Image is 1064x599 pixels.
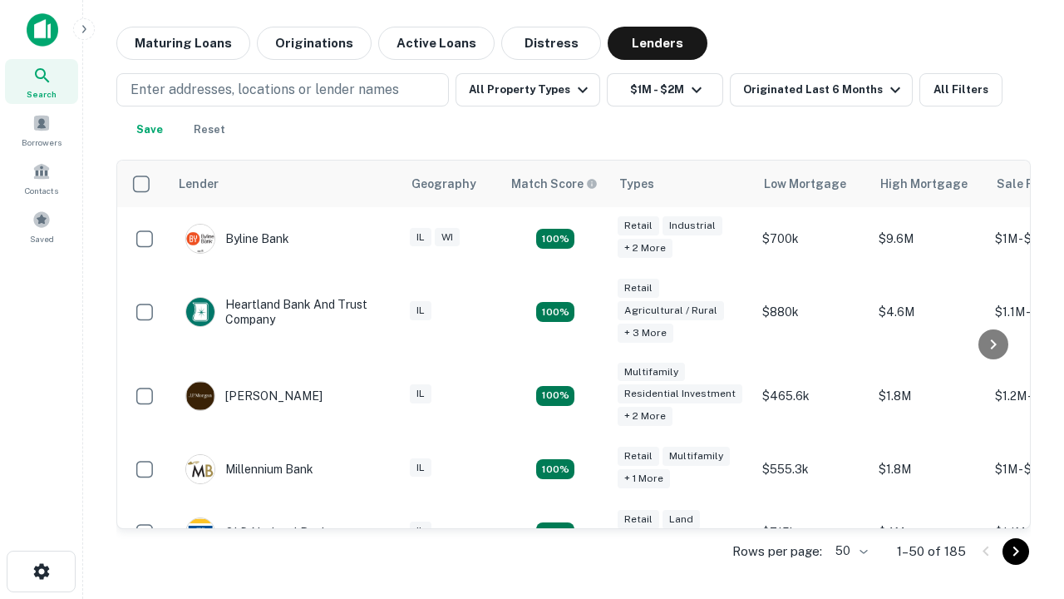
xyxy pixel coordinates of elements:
th: Low Mortgage [754,161,870,207]
div: WI [435,228,460,247]
div: IL [410,384,431,403]
div: IL [410,301,431,320]
button: Originations [257,27,372,60]
div: Agricultural / Rural [618,301,724,320]
span: Borrowers [22,136,62,149]
button: Reset [183,113,236,146]
div: High Mortgage [880,174,968,194]
button: Originated Last 6 Months [730,73,913,106]
button: All Property Types [456,73,600,106]
td: $700k [754,207,870,270]
th: High Mortgage [870,161,987,207]
td: $1.8M [870,438,987,501]
div: IL [410,228,431,247]
div: Matching Properties: 27, hasApolloMatch: undefined [536,386,574,406]
div: Retail [618,216,659,235]
div: Matching Properties: 17, hasApolloMatch: undefined [536,302,574,322]
div: OLD National Bank [185,517,328,547]
span: Contacts [25,184,58,197]
div: + 2 more [618,407,672,426]
img: picture [186,518,214,547]
td: $4.6M [870,270,987,354]
div: + 1 more [618,469,670,488]
div: [PERSON_NAME] [185,381,323,411]
div: Capitalize uses an advanced AI algorithm to match your search with the best lender. The match sco... [511,175,598,193]
div: Originated Last 6 Months [743,80,905,100]
div: Retail [618,510,659,529]
span: Saved [30,232,54,245]
button: $1M - $2M [607,73,723,106]
div: Multifamily [618,363,685,382]
td: $4M [870,501,987,564]
button: Save your search to get updates of matches that match your search criteria. [123,113,176,146]
div: Land [663,510,700,529]
div: Matching Properties: 20, hasApolloMatch: undefined [536,229,574,249]
div: Industrial [663,216,722,235]
button: Lenders [608,27,707,60]
div: Types [619,174,654,194]
div: IL [410,458,431,478]
td: $555.3k [754,438,870,501]
div: + 3 more [618,324,673,343]
button: Active Loans [378,27,495,60]
div: Matching Properties: 18, hasApolloMatch: undefined [536,522,574,542]
img: capitalize-icon.png [27,13,58,47]
p: Enter addresses, locations or lender names [131,80,399,100]
p: Rows per page: [732,542,822,562]
td: $465.6k [754,354,870,438]
h6: Match Score [511,175,594,193]
div: Matching Properties: 16, hasApolloMatch: undefined [536,459,574,479]
th: Lender [169,161,401,207]
div: Low Mortgage [764,174,846,194]
iframe: Chat Widget [981,466,1064,546]
div: Retail [618,447,659,466]
div: Millennium Bank [185,454,313,484]
div: Retail [618,279,659,298]
p: 1–50 of 185 [897,542,966,562]
th: Geography [401,161,501,207]
div: Residential Investment [618,384,742,403]
div: + 2 more [618,239,672,258]
img: picture [186,225,214,253]
a: Search [5,59,78,104]
img: picture [186,455,214,483]
td: $9.6M [870,207,987,270]
div: Multifamily [663,447,730,466]
span: Search [27,87,57,101]
div: Lender [179,174,219,194]
button: All Filters [919,73,1002,106]
div: Byline Bank [185,224,289,254]
a: Saved [5,204,78,249]
a: Contacts [5,156,78,200]
th: Capitalize uses an advanced AI algorithm to match your search with the best lender. The match sco... [501,161,609,207]
th: Types [609,161,754,207]
div: 50 [829,539,870,563]
img: picture [186,382,214,410]
button: Distress [501,27,601,60]
button: Maturing Loans [116,27,250,60]
div: IL [410,522,431,541]
a: Borrowers [5,107,78,152]
img: picture [186,298,214,326]
td: $880k [754,270,870,354]
button: Go to next page [1002,538,1029,565]
td: $715k [754,501,870,564]
td: $1.8M [870,354,987,438]
button: Enter addresses, locations or lender names [116,73,449,106]
div: Geography [411,174,476,194]
div: Heartland Bank And Trust Company [185,297,385,327]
